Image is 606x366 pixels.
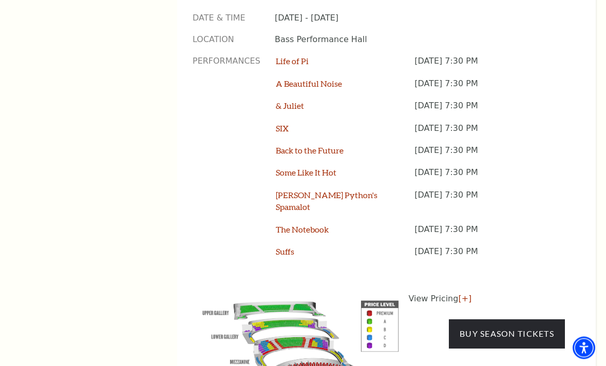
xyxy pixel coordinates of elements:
a: SIX [276,124,289,133]
a: [PERSON_NAME] Python's Spamalot [276,190,377,212]
p: [DATE] 7:30 PM [414,167,565,189]
a: [+] [458,294,471,304]
p: [DATE] 7:30 PM [414,123,565,145]
a: Some Like It Hot [276,168,336,178]
p: [DATE] 7:30 PM [414,79,565,101]
a: A Beautiful Noise [276,79,342,89]
p: [DATE] 7:30 PM [414,224,565,246]
a: Back to the Future [276,146,344,156]
p: [DATE] 7:30 PM [414,56,565,78]
p: Performances [193,56,260,268]
div: Accessibility Menu [573,337,595,359]
p: [DATE] 7:30 PM [414,101,565,123]
a: & Juliet [276,101,304,111]
p: Bass Performance Hall [275,34,565,46]
p: Location [193,34,259,46]
p: [DATE] - [DATE] [275,13,565,24]
a: Buy Season Tickets [449,320,565,349]
a: Life of Pi [276,56,309,66]
p: Date & Time [193,13,259,24]
p: [DATE] 7:30 PM [414,145,565,167]
a: The Notebook [276,225,329,235]
p: View Pricing [409,293,565,305]
p: [DATE] 7:30 PM [414,246,565,268]
a: Suffs [276,247,294,257]
p: [DATE] 7:30 PM [414,190,565,224]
